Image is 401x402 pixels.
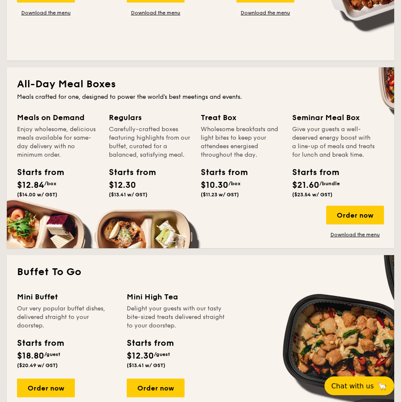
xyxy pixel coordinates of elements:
div: Starts from [201,166,238,179]
a: Download the menu [236,9,294,16]
div: Starts from [17,337,63,350]
span: /box [44,181,57,187]
div: Treat Box [201,112,282,123]
div: Seminar Meal Box [292,112,375,123]
h2: All-Day Meal Boxes [17,78,384,91]
div: Meals on Demand [17,112,99,123]
span: ($20.49 w/ GST) [17,362,58,368]
span: ($13.41 w/ GST) [109,192,148,198]
span: ($23.54 w/ GST) [292,192,333,198]
span: $10.30 [201,180,228,190]
span: $12.30 [109,180,136,190]
div: Order now [127,379,185,397]
div: Starts from [17,166,54,179]
div: Starts from [292,166,330,179]
div: Starts from [127,337,173,350]
span: ($13.41 w/ GST) [127,362,165,368]
span: /bundle [319,181,340,187]
span: ($14.00 w/ GST) [17,192,57,198]
span: /box [228,181,241,187]
span: /guest [44,351,60,357]
a: Download the menu [127,9,185,16]
span: 🦙 [377,381,387,391]
span: $12.30 [127,351,154,361]
a: Download the menu [326,231,384,238]
span: $18.80 [17,351,44,361]
div: Regulars [109,112,191,123]
span: ($11.23 w/ GST) [201,192,239,198]
div: Delight your guests with our tasty bite-sized treats delivered straight to your doorstep. [127,304,226,330]
div: Meals crafted for one, designed to power the world's best meetings and events. [17,93,384,101]
span: $12.84 [17,180,44,190]
span: $21.60 [292,180,319,190]
div: Starts from [109,166,146,179]
div: Order now [326,206,384,224]
div: Wholesome breakfasts and light bites to keep your attendees energised throughout the day. [201,125,282,159]
div: Mini High Tea [127,291,226,303]
button: Chat with us🦙 [324,376,394,395]
div: Give your guests a well-deserved energy boost with a line-up of meals and treats for lunch and br... [292,125,375,159]
div: Our very popular buffet dishes, delivered straight to your doorstep. [17,304,117,330]
h2: Buffet To Go [17,265,384,279]
span: /guest [154,351,170,357]
span: Chat with us [331,382,374,390]
div: Order now [17,379,75,397]
div: Enjoy wholesome, delicious meals available for same-day delivery with no minimum order. [17,125,99,159]
div: Mini Buffet [17,291,117,303]
div: Carefully-crafted boxes featuring highlights from our buffet, curated for a balanced, satisfying ... [109,125,191,159]
a: Download the menu [17,9,75,16]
